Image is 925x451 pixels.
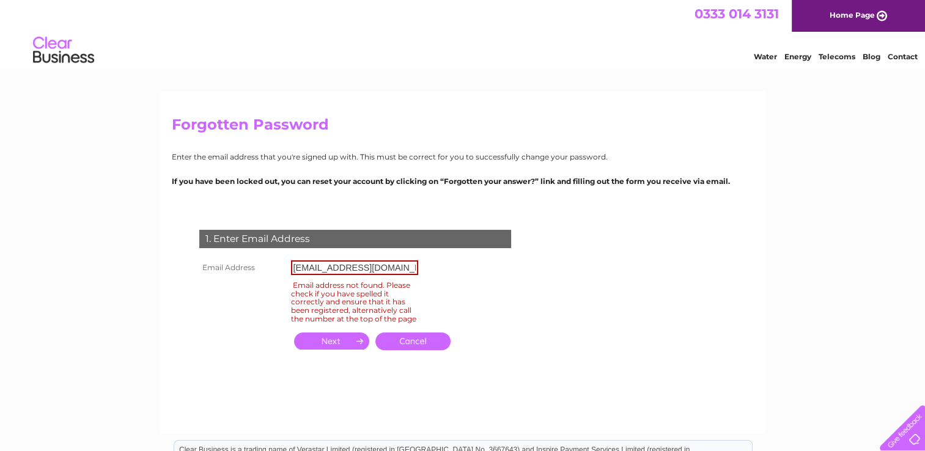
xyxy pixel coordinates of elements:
img: logo.png [32,32,95,69]
h2: Forgotten Password [172,116,754,139]
p: Enter the email address that you're signed up with. This must be correct for you to successfully ... [172,151,754,163]
a: Cancel [375,332,451,350]
a: Energy [784,52,811,61]
th: Email Address [196,257,288,278]
a: Contact [888,52,918,61]
a: 0333 014 3131 [695,6,779,21]
p: If you have been locked out, you can reset your account by clicking on “Forgotten your answer?” l... [172,175,754,187]
div: Email address not found. Please check if you have spelled it correctly and ensure that it has bee... [291,279,418,325]
a: Blog [863,52,880,61]
div: Clear Business is a trading name of Verastar Limited (registered in [GEOGRAPHIC_DATA] No. 3667643... [174,7,752,59]
a: Telecoms [819,52,855,61]
a: Water [754,52,777,61]
div: 1. Enter Email Address [199,230,511,248]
